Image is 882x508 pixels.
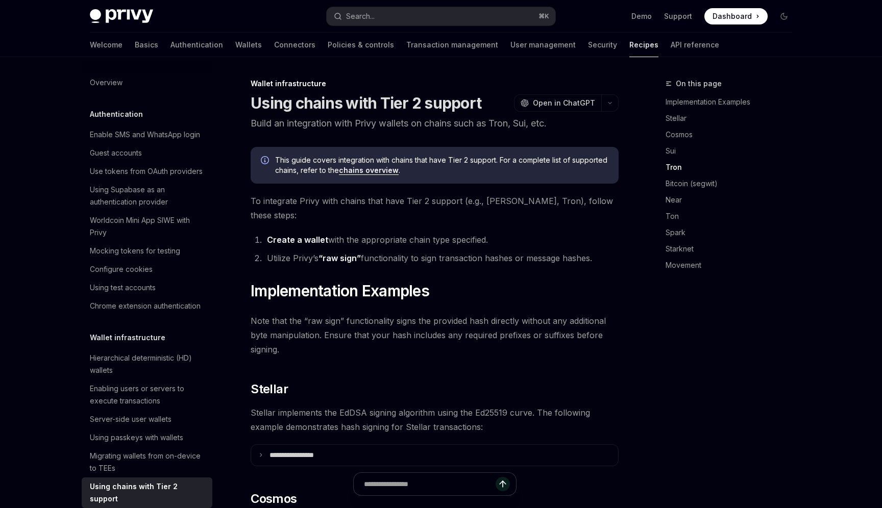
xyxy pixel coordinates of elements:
span: Note that the “raw sign” functionality signs the provided hash directly without any additional by... [251,314,619,357]
a: Dashboard [704,8,768,24]
div: Using test accounts [90,282,156,294]
a: Spark [666,224,800,241]
a: Chrome extension authentication [82,297,212,315]
a: Mocking tokens for testing [82,242,212,260]
a: Configure cookies [82,260,212,278]
a: Recipes [629,33,658,57]
a: Enable SMS and WhatsApp login [82,125,212,144]
h5: Authentication [90,108,143,120]
a: Worldcoin Mini App SIWE with Privy [82,211,212,242]
a: Sui [666,143,800,159]
a: chains overview [339,166,399,175]
a: Create a wallet [267,235,328,245]
a: Tron [666,159,800,175]
div: Enabling users or servers to execute transactions [90,383,206,407]
a: Guest accounts [82,144,212,162]
a: Starknet [666,241,800,257]
div: Worldcoin Mini App SIWE with Privy [90,214,206,239]
button: Open search [327,7,555,26]
img: dark logo [90,9,153,23]
a: Welcome [90,33,122,57]
h1: Using chains with Tier 2 support [251,94,481,112]
button: Send message [496,477,510,491]
span: Open in ChatGPT [533,98,595,108]
a: Near [666,192,800,208]
span: On this page [676,78,722,90]
span: ⌘ K [538,12,549,20]
svg: Info [261,156,271,166]
a: Using passkeys with wallets [82,428,212,447]
a: Security [588,33,617,57]
a: Ton [666,208,800,224]
a: Bitcoin (segwit) [666,175,800,192]
h5: Wallet infrastructure [90,332,165,344]
a: Server-side user wallets [82,410,212,428]
button: Open in ChatGPT [514,94,601,112]
div: Mocking tokens for testing [90,245,180,257]
div: Use tokens from OAuth providers [90,165,203,177]
li: with the appropriate chain type specified. [264,233,619,247]
span: Implementation Examples [251,282,429,300]
a: Enabling users or servers to execute transactions [82,379,212,410]
a: User management [510,33,576,57]
div: Overview [90,77,122,89]
div: Search... [346,10,375,22]
li: Utilize Privy’s functionality to sign transaction hashes or message hashes. [264,251,619,265]
span: To integrate Privy with chains that have Tier 2 support (e.g., [PERSON_NAME], Tron), follow these... [251,194,619,222]
div: Enable SMS and WhatsApp login [90,129,200,141]
div: Server-side user wallets [90,413,171,425]
div: Using Supabase as an authentication provider [90,184,206,208]
a: Implementation Examples [666,94,800,110]
div: Guest accounts [90,147,142,159]
a: Using chains with Tier 2 support [82,477,212,508]
input: Ask a question... [364,473,496,495]
div: Using passkeys with wallets [90,431,183,444]
span: Dashboard [713,11,752,21]
a: Hierarchical deterministic (HD) wallets [82,349,212,379]
a: Support [664,11,692,21]
div: Hierarchical deterministic (HD) wallets [90,352,206,376]
a: Use tokens from OAuth providers [82,162,212,181]
a: Stellar [666,110,800,126]
a: Wallets [235,33,262,57]
div: Chrome extension authentication [90,300,201,312]
div: Migrating wallets from on-device to TEEs [90,450,206,474]
div: Configure cookies [90,263,153,275]
a: Policies & controls [328,33,394,57]
div: Wallet infrastructure [251,79,619,89]
a: Connectors [274,33,315,57]
a: Using test accounts [82,278,212,297]
span: Stellar implements the EdDSA signing algorithm using the Ed25519 curve. The following example dem... [251,405,619,434]
a: “raw sign” [318,253,361,264]
span: Stellar [251,381,288,397]
p: Build an integration with Privy wallets on chains such as Tron, Sui, etc. [251,116,619,131]
a: Cosmos [666,126,800,143]
a: Overview [82,73,212,92]
div: Using chains with Tier 2 support [90,480,206,505]
a: Movement [666,257,800,273]
span: This guide covers integration with chains that have Tier 2 support. For a complete list of suppor... [275,155,608,175]
a: Basics [135,33,158,57]
a: Demo [631,11,652,21]
button: Toggle dark mode [776,8,792,24]
a: Using Supabase as an authentication provider [82,181,212,211]
a: Migrating wallets from on-device to TEEs [82,447,212,477]
a: API reference [671,33,719,57]
a: Transaction management [406,33,498,57]
a: Authentication [170,33,223,57]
